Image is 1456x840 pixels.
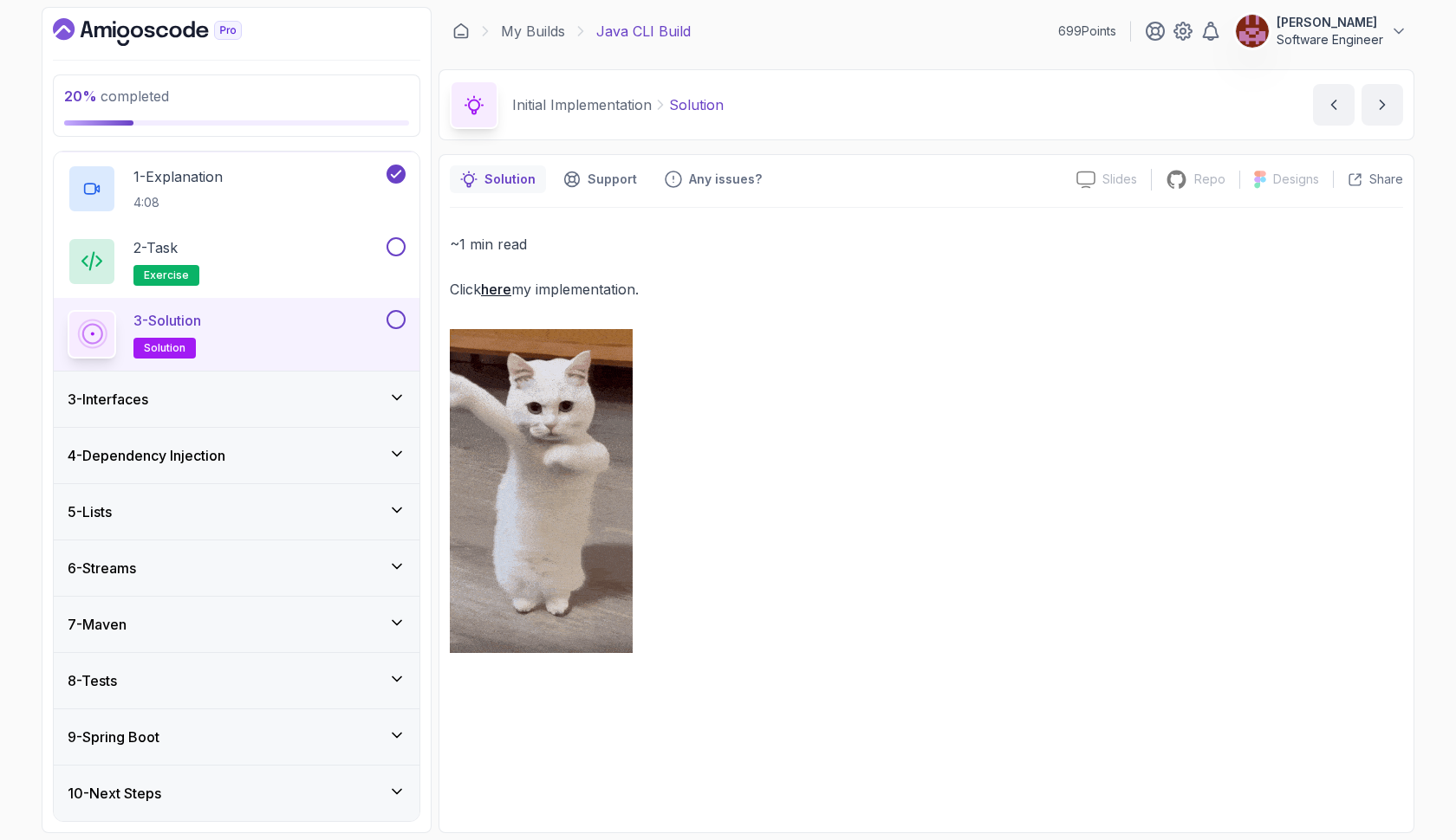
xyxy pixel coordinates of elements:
[1362,84,1403,126] button: next content
[1058,23,1116,40] p: 699 Points
[1277,31,1383,48] p: Software Engineer
[481,281,511,298] a: here
[484,171,536,188] p: Solution
[452,23,470,40] a: Dashboard
[1102,171,1137,188] p: Slides
[133,237,178,258] p: 2 - Task
[133,310,201,331] p: 3 - Solution
[1277,14,1383,31] p: [PERSON_NAME]
[144,341,185,355] span: solution
[1313,84,1355,126] button: previous content
[54,709,419,765] button: 9-Spring Boot
[1235,14,1407,48] button: user profile image[PERSON_NAME]Software Engineer
[596,21,691,42] p: Java CLI Build
[1333,171,1403,188] button: Share
[68,783,161,804] h3: 10 - Next Steps
[669,94,724,115] p: Solution
[133,194,223,211] p: 4:08
[68,501,112,522] h3: 5 - Lists
[501,21,565,42] a: My Builds
[450,277,1403,301] p: Click my implementation.
[68,237,406,286] button: 2-Taskexercise
[689,171,762,188] p: Any issues?
[133,166,223,187] p: 1 - Explanation
[54,428,419,483] button: 4-Dependency Injection
[54,484,419,540] button: 5-Lists
[512,94,652,115] p: Initial Implementation
[53,18,282,46] a: Dashboard
[588,171,637,188] p: Support
[68,165,406,213] button: 1-Explanation4:08
[68,310,406,359] button: 3-Solutionsolution
[68,558,136,578] h3: 6 - Streams
[54,766,419,821] button: 10-Next Steps
[553,165,647,193] button: Support button
[68,670,117,691] h3: 8 - Tests
[64,87,97,105] span: 20 %
[450,232,1403,256] p: ~1 min read
[1236,15,1269,48] img: user profile image
[1369,171,1403,188] p: Share
[64,87,169,105] span: completed
[1273,171,1319,188] p: Designs
[1194,171,1225,188] p: Repo
[450,165,546,193] button: notes button
[54,597,419,652] button: 7-Maven
[54,372,419,427] button: 3-Interfaces
[144,268,189,282] span: exercise
[54,540,419,596] button: 6-Streams
[68,614,127,635] h3: 7 - Maven
[654,165,772,193] button: Feedback button
[68,445,225,466] h3: 4 - Dependency Injection
[68,727,159,747] h3: 9 - Spring Boot
[54,653,419,708] button: 8-Tests
[68,389,148,410] h3: 3 - Interfaces
[450,329,633,653] img: cat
